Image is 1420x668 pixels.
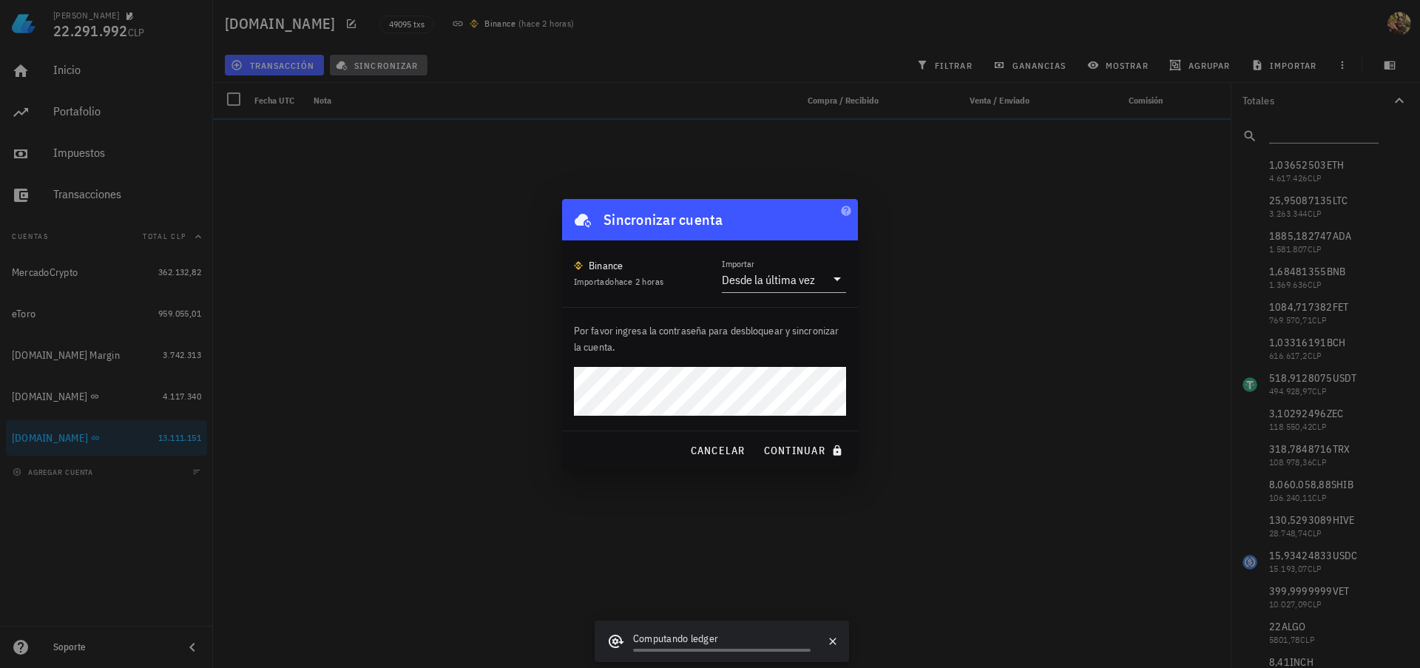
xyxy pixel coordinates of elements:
div: Sincronizar cuenta [603,208,723,232]
div: Desde la última vez [722,272,815,287]
span: continuar [763,444,846,457]
label: Importar [722,258,754,269]
span: hace 2 horas [615,276,664,287]
div: Binance [589,258,623,273]
p: Por favor ingresa la contraseña para desbloquear y sincronizar la cuenta. [574,323,846,355]
button: continuar [757,437,852,464]
img: 270.png [574,261,583,270]
button: cancelar [683,437,751,464]
span: Importado [574,276,663,287]
div: Computando ledger [633,631,811,649]
span: cancelar [689,444,745,457]
div: ImportarDesde la última vez [722,267,846,292]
